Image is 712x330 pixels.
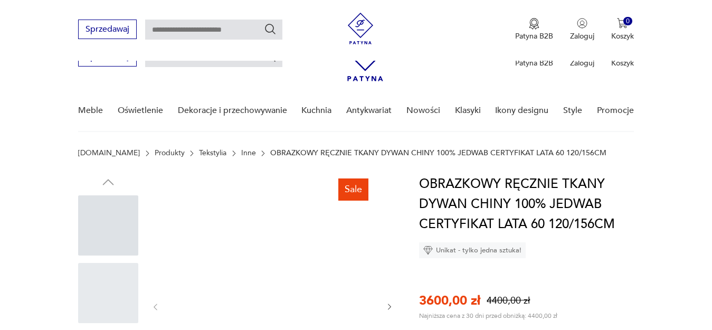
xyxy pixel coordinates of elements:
[338,178,368,201] div: Sale
[419,292,480,309] p: 3600,00 zł
[346,90,392,131] a: Antykwariat
[345,13,376,44] img: Patyna - sklep z meblami i dekoracjami vintage
[419,174,641,234] h1: OBRAZKOWY RĘCZNIE TKANY DYWAN CHINY 100% JEDWAB CERTYFIKAT LATA 60 120/156CM
[597,90,634,131] a: Promocje
[178,90,287,131] a: Dekoracje i przechowywanie
[241,149,256,157] a: Inne
[78,54,137,61] a: Sprzedawaj
[118,90,163,131] a: Oświetlenie
[487,294,530,307] p: 4400,00 zł
[78,90,103,131] a: Meble
[78,149,140,157] a: [DOMAIN_NAME]
[270,149,606,157] p: OBRAZKOWY RĘCZNIE TKANY DYWAN CHINY 100% JEDWAB CERTYFIKAT LATA 60 120/156CM
[199,149,226,157] a: Tekstylia
[515,18,553,41] button: Patyna B2B
[570,58,594,68] p: Zaloguj
[515,58,553,68] p: Patyna B2B
[617,18,628,29] img: Ikona koszyka
[155,149,185,157] a: Produkty
[611,58,634,68] p: Koszyk
[623,17,632,26] div: 0
[419,312,557,320] p: Najniższa cena z 30 dni przed obniżką: 4400,00 zł
[577,18,587,29] img: Ikonka użytkownika
[423,246,433,255] img: Ikona diamentu
[406,90,440,131] a: Nowości
[455,90,481,131] a: Klasyki
[570,18,594,41] button: Zaloguj
[419,242,526,258] div: Unikat - tylko jedna sztuka!
[515,31,553,41] p: Patyna B2B
[78,20,137,39] button: Sprzedawaj
[611,18,634,41] button: 0Koszyk
[570,31,594,41] p: Zaloguj
[264,23,277,35] button: Szukaj
[611,31,634,41] p: Koszyk
[495,90,548,131] a: Ikony designu
[515,18,553,41] a: Ikona medaluPatyna B2B
[529,18,539,30] img: Ikona medalu
[170,174,374,266] img: Zdjęcie produktu OBRAZKOWY RĘCZNIE TKANY DYWAN CHINY 100% JEDWAB CERTYFIKAT LATA 60 120/156CM
[563,90,582,131] a: Style
[301,90,331,131] a: Kuchnia
[78,26,137,34] a: Sprzedawaj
